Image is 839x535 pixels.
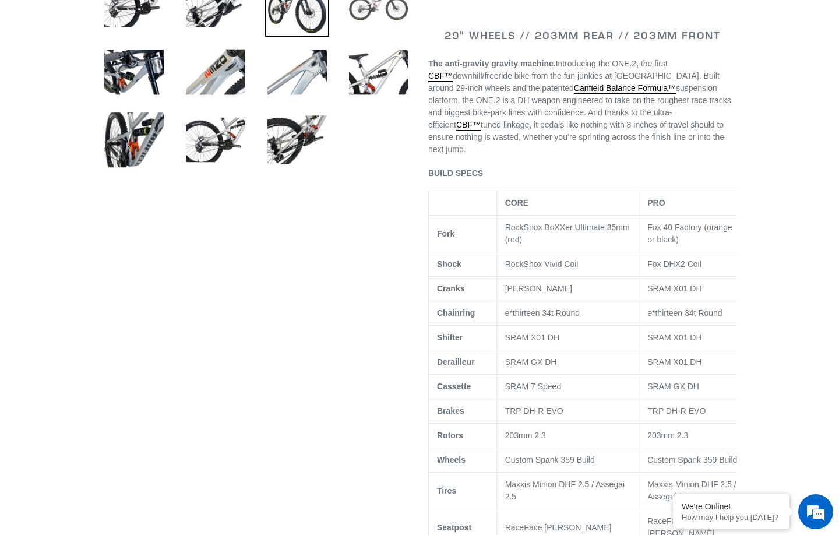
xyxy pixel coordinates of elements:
[13,64,30,82] div: Navigation go back
[505,357,557,367] span: SRAM GX DH
[505,480,625,501] span: Maxxis Minion DHF 2.5 / Assegai 2.5
[437,406,464,416] b: Brakes
[437,333,463,342] b: Shifter
[347,40,411,104] img: Load image into Gallery viewer, ONE.2 DH - Complete Bike
[505,333,559,342] span: SRAM X01 DH
[428,59,731,154] span: Introducing the ONE.2, the first downhill/freeride bike from the fun junkies at [GEOGRAPHIC_DATA]...
[437,455,466,464] b: Wheels
[456,120,481,131] a: CBF™
[682,513,781,522] p: How may I help you today?
[647,198,665,207] strong: PRO
[505,259,579,269] span: RockShox Vivid Coil
[505,455,595,464] span: Custom Spank 359 Build
[647,258,740,270] p: Fox DHX2 Coil
[428,71,453,82] a: CBF™
[496,424,639,448] td: 203mm 2.3
[639,448,749,473] td: Custom Spank 359 Build
[647,516,653,526] span: R
[428,59,556,68] strong: The anti-gravity gravity machine.
[505,382,562,391] span: SRAM 7 Speed
[647,223,732,244] span: Fox 40 Factory (orange or black)
[437,523,471,532] b: Seatpost
[647,284,701,293] span: SRAM X01 DH
[265,108,329,172] img: Load image into Gallery viewer, ONE.2 DH - Complete Bike
[437,486,456,495] b: Tires
[574,83,676,94] a: Canfield Balance Formula™
[647,431,688,440] span: 203mm 2.3
[437,284,464,293] b: Cranks
[639,399,749,424] td: TRP DH-R EVO
[102,108,166,172] img: Load image into Gallery viewer, ONE.2 DH - Complete Bike
[37,58,66,87] img: d_696896380_company_1647369064580_696896380
[647,480,736,501] span: Maxxis Minion DHF 2.5 / Assegai 2.5
[265,40,329,104] img: Load image into Gallery viewer, ONE.2 DH - Complete Bike
[647,333,701,342] span: SRAM X01 DH
[437,357,475,367] b: Derailleur
[647,382,699,391] span: SRAM GX DH
[437,308,475,318] b: Chainring
[68,147,161,265] span: We're online!
[437,431,463,440] b: Rotors
[6,318,222,359] textarea: Type your message and hit 'Enter'
[445,29,721,42] span: 29" WHEELS // 203MM REAR // 203MM FRONT
[505,308,580,318] span: e*thirteen 34t Round
[682,502,781,511] div: We're Online!
[184,108,248,172] img: Load image into Gallery viewer, ONE.2 DH - Complete Bike
[496,399,639,424] td: TRP DH-R EVO
[78,65,213,80] div: Chat with us now
[184,40,248,104] img: Load image into Gallery viewer, ONE.2 DH - Complete Bike
[191,6,219,34] div: Minimize live chat window
[437,229,454,238] b: Fork
[505,284,572,293] span: [PERSON_NAME]
[102,40,166,104] img: Load image into Gallery viewer, ONE.2 DH - Complete Bike
[437,382,471,391] b: Cassette
[505,198,528,207] strong: CORE
[428,168,483,178] span: BUILD SPECS
[647,357,701,367] span: SRAM X01 DH
[647,308,722,318] span: e*thirteen 34t Round
[437,259,461,269] b: Shock
[505,223,630,244] span: RockShox BoXXer Ultimate 35mm (red)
